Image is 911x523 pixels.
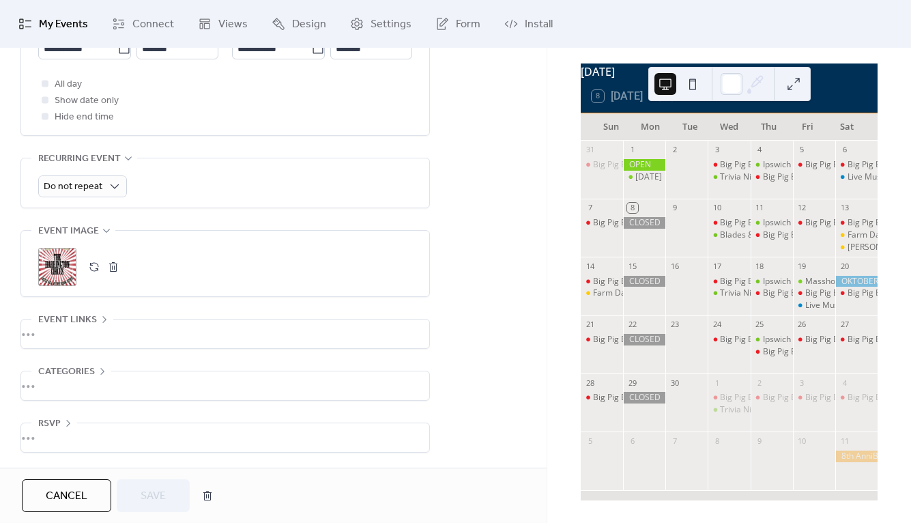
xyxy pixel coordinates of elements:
[188,5,258,42] a: Views
[712,320,722,330] div: 24
[292,16,326,33] span: Design
[585,261,595,271] div: 14
[751,229,793,241] div: Big Pig BBQ
[132,16,174,33] span: Connect
[749,113,788,141] div: Thu
[585,203,595,213] div: 7
[38,312,97,328] span: Event links
[848,159,893,171] div: Big Pig BBQ
[627,261,637,271] div: 15
[797,320,807,330] div: 26
[669,261,680,271] div: 16
[669,203,680,213] div: 9
[371,16,411,33] span: Settings
[627,203,637,213] div: 8
[708,276,750,287] div: Big Pig BBQ
[797,261,807,271] div: 19
[585,320,595,330] div: 21
[720,276,765,287] div: Big Pig BBQ
[751,171,793,183] div: Big Pig BBQ
[835,229,878,241] div: Farm Days at Appleton Farm
[585,436,595,446] div: 5
[494,5,563,42] a: Install
[805,392,850,404] div: Big Pig BBQ
[627,320,637,330] div: 22
[623,159,665,171] div: OPEN
[720,171,764,183] div: Trivia Night
[425,5,491,42] a: Form
[55,109,114,126] span: Hide end time
[763,159,869,171] div: Ipswich Homegrown Market
[805,159,850,171] div: Big Pig BBQ
[593,276,638,287] div: Big Pig BBQ
[848,334,893,345] div: Big Pig BBQ
[593,287,728,299] div: Farm Days at [GEOGRAPHIC_DATA]
[793,334,835,345] div: Big Pig BBQ
[712,378,722,388] div: 1
[670,113,710,141] div: Tue
[797,436,807,446] div: 10
[835,159,878,171] div: Big Pig BBQ
[835,287,878,299] div: Big Pig BBQ
[623,392,665,404] div: CLOSED
[623,276,665,287] div: CLOSED
[839,145,850,155] div: 6
[623,217,665,229] div: CLOSED
[751,276,793,287] div: Ipswich Homegrown Market
[805,334,850,345] div: Big Pig BBQ
[793,300,835,311] div: Live Music: Reach for the Sun
[835,276,878,287] div: OKTOBERFEST
[593,217,638,229] div: Big Pig BBQ
[592,113,631,141] div: Sun
[712,261,722,271] div: 17
[708,159,750,171] div: Big Pig BBQ
[21,371,429,400] div: •••
[44,178,102,196] span: Do not repeat
[755,203,765,213] div: 11
[788,113,828,141] div: Fri
[839,261,850,271] div: 20
[55,93,119,109] span: Show date only
[839,436,850,446] div: 11
[720,229,872,241] div: Blades & Brews Woodcarving Workshop
[827,113,867,141] div: Sat
[835,334,878,345] div: Big Pig BBQ
[669,436,680,446] div: 7
[55,76,82,93] span: All day
[835,451,878,462] div: 8th AnniBREWsary Bash!
[751,217,793,229] div: Ipswich Homegrown Market
[581,287,623,299] div: Farm Days at Appleton Farm
[581,159,623,171] div: Big Pig BBQ
[793,287,835,299] div: Big Pig BBQ
[593,392,638,404] div: Big Pig BBQ
[712,436,722,446] div: 8
[708,334,750,345] div: Big Pig BBQ
[793,276,835,287] div: Masshole Dog Biscuits: Pop-Up
[793,159,835,171] div: Big Pig BBQ
[751,159,793,171] div: Ipswich Homegrown Market
[593,159,638,171] div: Big Pig BBQ
[525,16,553,33] span: Install
[38,151,121,167] span: Recurring event
[710,113,749,141] div: Wed
[708,217,750,229] div: Big Pig BBQ
[712,203,722,213] div: 10
[848,287,893,299] div: Big Pig BBQ
[763,229,808,241] div: Big Pig BBQ
[848,392,893,404] div: Big Pig BBQ
[708,229,750,241] div: Blades & Brews Woodcarving Workshop
[755,261,765,271] div: 18
[793,217,835,229] div: Big Pig BBQ
[755,145,765,155] div: 4
[835,217,878,229] div: Big Pig BBQ
[21,320,429,348] div: •••
[581,392,623,404] div: Big Pig BBQ
[755,320,765,330] div: 25
[22,479,111,512] button: Cancel
[720,287,764,299] div: Trivia Night
[8,5,98,42] a: My Events
[627,145,637,155] div: 1
[763,217,869,229] div: Ipswich Homegrown Market
[839,378,850,388] div: 4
